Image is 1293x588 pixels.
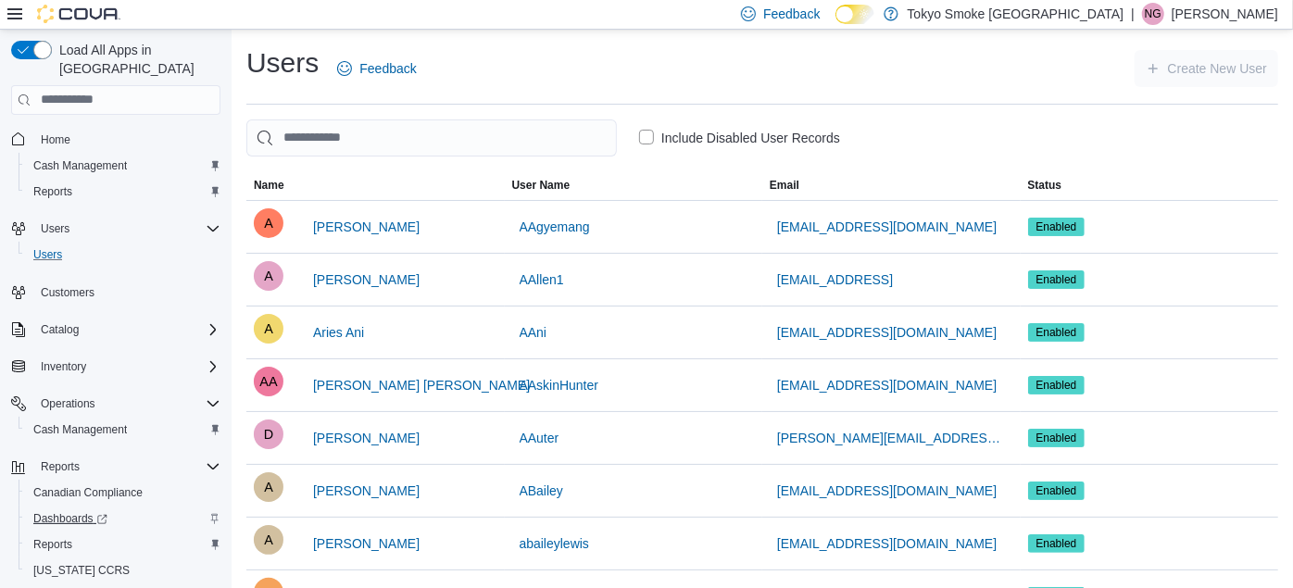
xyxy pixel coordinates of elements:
[313,270,420,289] span: [PERSON_NAME]
[777,376,997,394] span: [EMAIL_ADDRESS][DOMAIN_NAME]
[1028,429,1086,447] span: Enabled
[33,218,77,240] button: Users
[41,132,70,147] span: Home
[26,155,220,177] span: Cash Management
[4,126,228,153] button: Home
[41,359,86,374] span: Inventory
[1135,50,1278,87] button: Create New User
[777,482,997,500] span: [EMAIL_ADDRESS][DOMAIN_NAME]
[33,247,62,262] span: Users
[1036,535,1077,552] span: Enabled
[26,244,220,266] span: Users
[19,179,228,205] button: Reports
[306,314,371,351] button: Aries Ani
[33,511,107,526] span: Dashboards
[41,322,79,337] span: Catalog
[26,533,80,556] a: Reports
[33,393,220,415] span: Operations
[33,319,86,341] button: Catalog
[313,376,530,394] span: [PERSON_NAME] [PERSON_NAME]
[520,323,547,342] span: AAni
[26,181,80,203] a: Reports
[264,525,273,555] span: A
[770,367,1004,404] button: [EMAIL_ADDRESS][DOMAIN_NAME]
[26,181,220,203] span: Reports
[835,24,836,25] span: Dark Mode
[1036,377,1077,394] span: Enabled
[26,482,150,504] a: Canadian Compliance
[33,563,130,578] span: [US_STATE] CCRS
[37,5,120,23] img: Cova
[33,393,103,415] button: Operations
[254,208,283,238] div: Alexander
[1028,270,1086,289] span: Enabled
[359,59,416,78] span: Feedback
[770,419,1013,457] button: [PERSON_NAME][EMAIL_ADDRESS][DOMAIN_NAME]
[520,534,589,553] span: abaileylewis
[33,456,220,478] span: Reports
[19,557,228,583] button: [US_STATE] CCRS
[1028,376,1086,394] span: Enabled
[639,127,840,149] label: Include Disabled User Records
[33,485,143,500] span: Canadian Compliance
[306,419,427,457] button: [PERSON_NAME]
[4,216,228,242] button: Users
[33,422,127,437] span: Cash Management
[41,396,95,411] span: Operations
[512,178,571,193] span: User Name
[254,419,283,449] div: Dave
[313,482,420,500] span: [PERSON_NAME]
[254,472,283,502] div: Antuan
[777,218,997,236] span: [EMAIL_ADDRESS][DOMAIN_NAME]
[770,525,1004,562] button: [EMAIL_ADDRESS][DOMAIN_NAME]
[520,218,590,236] span: AAgyemang
[763,5,820,23] span: Feedback
[33,356,94,378] button: Inventory
[41,459,80,474] span: Reports
[1145,3,1161,25] span: NG
[4,454,228,480] button: Reports
[1172,3,1278,25] p: [PERSON_NAME]
[520,376,599,394] span: AAskinHunter
[26,155,134,177] a: Cash Management
[1028,218,1086,236] span: Enabled
[26,559,220,582] span: Washington CCRS
[835,5,874,24] input: Dark Mode
[1028,482,1086,500] span: Enabled
[512,208,597,245] button: AAgyemang
[1036,271,1077,288] span: Enabled
[512,419,567,457] button: AAuter
[254,261,283,291] div: Asia
[26,507,115,530] a: Dashboards
[770,314,1004,351] button: [EMAIL_ADDRESS][DOMAIN_NAME]
[777,270,893,289] span: [EMAIL_ADDRESS]
[33,129,78,151] a: Home
[1168,59,1267,78] span: Create New User
[19,153,228,179] button: Cash Management
[512,472,571,509] button: ABailey
[313,534,420,553] span: [PERSON_NAME]
[33,281,220,304] span: Customers
[19,242,228,268] button: Users
[264,208,273,238] span: A
[908,3,1124,25] p: Tokyo Smoke [GEOGRAPHIC_DATA]
[33,456,87,478] button: Reports
[264,419,273,449] span: D
[33,356,220,378] span: Inventory
[19,480,228,506] button: Canadian Compliance
[520,482,563,500] span: ABailey
[264,472,273,502] span: A
[512,261,571,298] button: AAllen1
[19,417,228,443] button: Cash Management
[306,472,427,509] button: [PERSON_NAME]
[33,281,102,304] a: Customers
[770,472,1004,509] button: [EMAIL_ADDRESS][DOMAIN_NAME]
[1028,323,1086,342] span: Enabled
[306,367,537,404] button: [PERSON_NAME] [PERSON_NAME]
[520,429,559,447] span: AAuter
[770,208,1004,245] button: [EMAIL_ADDRESS][DOMAIN_NAME]
[512,314,555,351] button: AAni
[19,506,228,532] a: Dashboards
[770,261,900,298] button: [EMAIL_ADDRESS]
[520,270,564,289] span: AAllen1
